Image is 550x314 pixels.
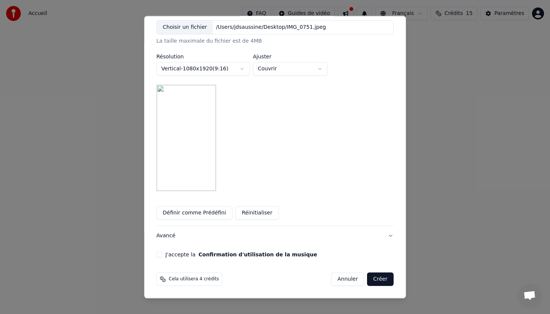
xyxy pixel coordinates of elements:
[199,252,317,257] button: J'accepte la
[157,21,213,34] div: Choisir un fichier
[367,272,394,286] button: Créer
[156,38,394,45] div: La taille maximale du fichier est de 4MB
[213,24,329,31] div: /Users/jdsaussine/Desktop/IMG_0751.jpeg
[156,6,394,226] div: VidéoPersonnaliser le vidéo de karaoké : utiliser une image, une vidéo ou une couleur
[235,206,279,220] button: Réinitialiser
[253,54,328,60] label: Ajuster
[156,206,232,220] button: Définir comme Prédéfini
[156,54,250,60] label: Résolution
[331,272,364,286] button: Annuler
[156,226,394,246] button: Avancé
[165,252,317,257] label: J'accepte la
[169,276,219,282] span: Cela utilisera 4 crédits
